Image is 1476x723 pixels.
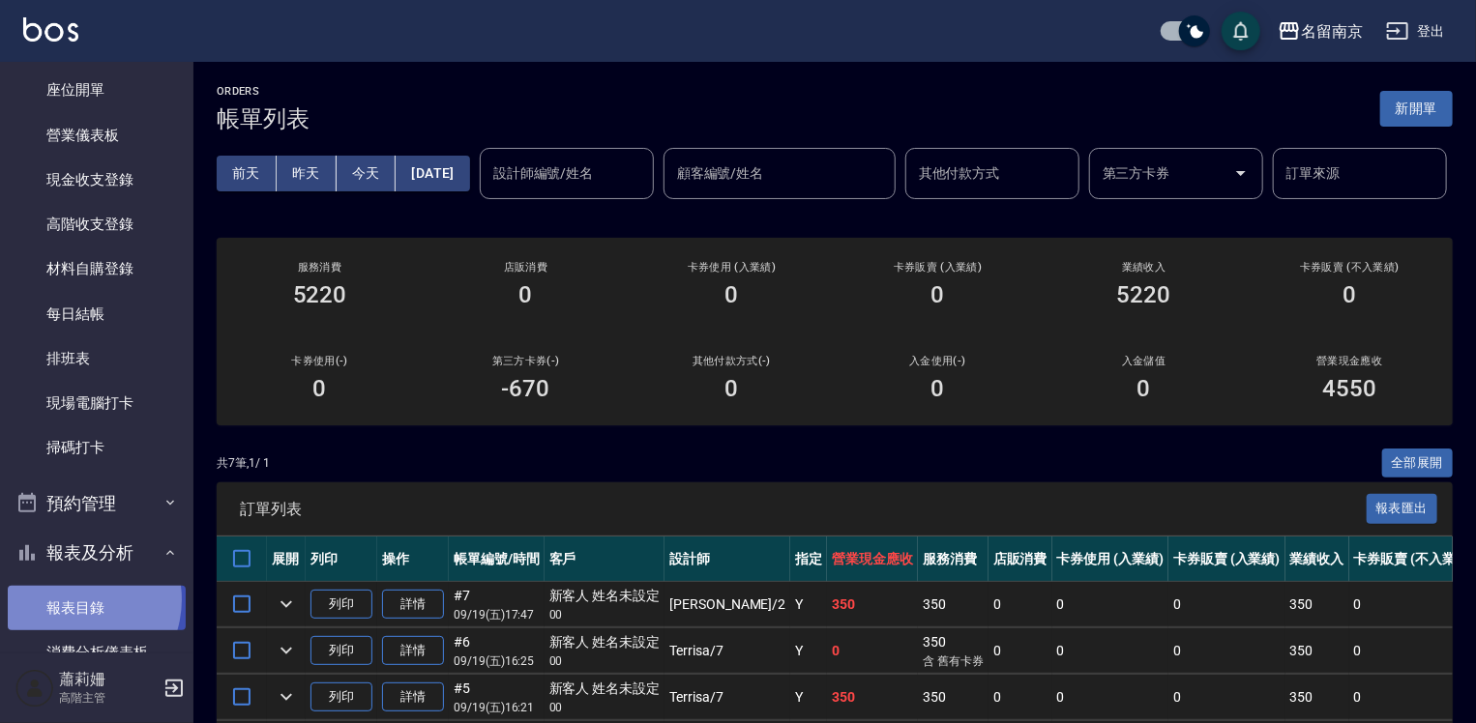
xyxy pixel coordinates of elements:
[1222,12,1260,50] button: save
[313,375,327,402] h3: 0
[918,582,989,627] td: 350
[8,68,186,112] a: 座位開單
[549,586,661,606] div: 新客人 姓名未設定
[790,582,827,627] td: Y
[272,636,301,665] button: expand row
[446,355,605,367] h2: 第三方卡券(-)
[310,636,372,666] button: 列印
[8,113,186,158] a: 營業儀表板
[240,261,399,274] h3: 服務消費
[1064,355,1224,367] h2: 入金儲值
[1323,375,1377,402] h3: 4550
[1285,582,1349,627] td: 350
[1380,91,1453,127] button: 新開單
[396,156,469,191] button: [DATE]
[1270,355,1430,367] h2: 營業現金應收
[502,375,550,402] h3: -670
[1285,675,1349,720] td: 350
[454,652,540,670] p: 09/19 (五) 16:25
[1343,281,1357,308] h3: 0
[1168,675,1285,720] td: 0
[1225,158,1256,188] button: Open
[1270,261,1430,274] h2: 卡券販賣 (不入業績)
[454,699,540,716] p: 09/19 (五) 16:21
[1137,375,1151,402] h3: 0
[382,590,444,620] a: 詳情
[1380,99,1453,117] a: 新開單
[267,536,306,582] th: 展開
[1382,448,1454,478] button: 全部展開
[449,582,545,627] td: #7
[293,281,347,308] h3: 5220
[8,425,186,470] a: 掃碼打卡
[454,606,540,623] p: 09/19 (五) 17:47
[549,606,661,623] p: 00
[923,652,984,670] p: 含 舊有卡券
[1270,12,1371,51] button: 名留南京
[1285,628,1349,674] td: 350
[8,158,186,202] a: 現金收支登錄
[549,652,661,670] p: 00
[8,586,186,630] a: 報表目錄
[449,628,545,674] td: #6
[59,689,158,707] p: 高階主管
[827,536,918,582] th: 營業現金應收
[549,679,661,699] div: 新客人 姓名未設定
[382,682,444,712] a: 詳情
[664,628,790,674] td: Terrisa /7
[310,682,372,712] button: 列印
[337,156,397,191] button: 今天
[1168,536,1285,582] th: 卡券販賣 (入業績)
[449,536,545,582] th: 帳單編號/時間
[8,381,186,425] a: 現場電腦打卡
[652,261,812,274] h2: 卡券使用 (入業績)
[931,281,945,308] h3: 0
[1064,261,1224,274] h2: 業績收入
[1168,628,1285,674] td: 0
[446,261,605,274] h2: 店販消費
[1052,675,1169,720] td: 0
[1301,19,1363,43] div: 名留南京
[277,156,337,191] button: 昨天
[240,355,399,367] h2: 卡券使用(-)
[8,336,186,381] a: 排班表
[23,17,78,42] img: Logo
[827,675,918,720] td: 350
[989,628,1052,674] td: 0
[827,582,918,627] td: 350
[549,699,661,716] p: 00
[449,675,545,720] td: #5
[858,355,1018,367] h2: 入金使用(-)
[8,202,186,246] a: 高階收支登錄
[1168,582,1285,627] td: 0
[1052,628,1169,674] td: 0
[382,636,444,666] a: 詳情
[15,669,54,708] img: Person
[858,261,1018,274] h2: 卡券販賣 (入業績)
[1052,582,1169,627] td: 0
[918,628,989,674] td: 350
[790,628,827,674] td: Y
[377,536,449,582] th: 操作
[989,536,1052,582] th: 店販消費
[790,536,827,582] th: 指定
[827,628,918,674] td: 0
[725,281,739,308] h3: 0
[8,630,186,675] a: 消費分析儀表板
[1367,499,1438,517] a: 報表匯出
[240,500,1367,519] span: 訂單列表
[918,675,989,720] td: 350
[8,292,186,336] a: 每日結帳
[1117,281,1171,308] h3: 5220
[519,281,533,308] h3: 0
[931,375,945,402] h3: 0
[1367,494,1438,524] button: 報表匯出
[652,355,812,367] h2: 其他付款方式(-)
[217,454,270,472] p: 共 7 筆, 1 / 1
[272,682,301,711] button: expand row
[306,536,377,582] th: 列印
[59,670,158,689] h5: 蕭莉姍
[272,590,301,619] button: expand row
[8,528,186,578] button: 報表及分析
[1285,536,1349,582] th: 業績收入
